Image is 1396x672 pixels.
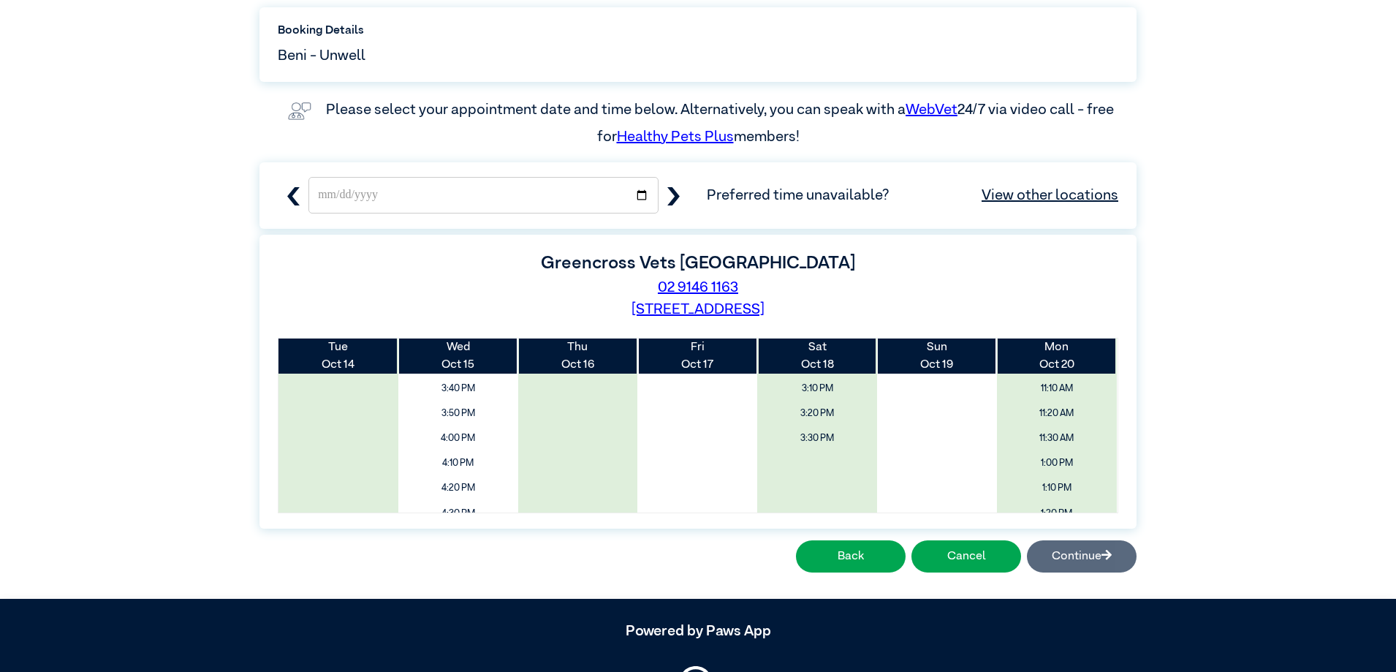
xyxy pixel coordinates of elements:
label: Please select your appointment date and time below. Alternatively, you can speak with a 24/7 via ... [326,102,1117,143]
span: 11:10 AM [1002,378,1112,399]
span: 11:20 AM [1002,403,1112,424]
span: 4:10 PM [403,453,513,474]
th: Oct 20 [997,339,1117,374]
th: Oct 15 [398,339,518,374]
th: Oct 16 [518,339,638,374]
span: 4:20 PM [403,477,513,499]
img: vet [282,97,317,126]
a: View other locations [982,184,1118,206]
button: Cancel [911,540,1021,573]
span: 11:30 AM [1002,428,1112,449]
a: WebVet [906,102,957,117]
label: Greencross Vets [GEOGRAPHIC_DATA] [541,254,855,272]
button: Back [796,540,906,573]
a: 02 9146 1163 [658,280,738,295]
th: Oct 18 [757,339,877,374]
span: 1:20 PM [1002,503,1112,524]
a: Healthy Pets Plus [617,129,734,144]
span: 3:30 PM [762,428,872,449]
th: Oct 14 [278,339,398,374]
span: 1:10 PM [1002,477,1112,499]
a: [STREET_ADDRESS] [631,302,765,317]
label: Booking Details [278,22,1118,39]
span: 1:00 PM [1002,453,1112,474]
th: Oct 19 [877,339,997,374]
span: 3:50 PM [403,403,513,424]
span: 4:30 PM [403,503,513,524]
span: Preferred time unavailable? [707,184,1118,206]
th: Oct 17 [637,339,757,374]
span: 4:00 PM [403,428,513,449]
span: Beni - Unwell [278,45,365,67]
span: 3:10 PM [762,378,872,399]
span: 3:40 PM [403,378,513,399]
span: 3:20 PM [762,403,872,424]
h5: Powered by Paws App [259,622,1137,640]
